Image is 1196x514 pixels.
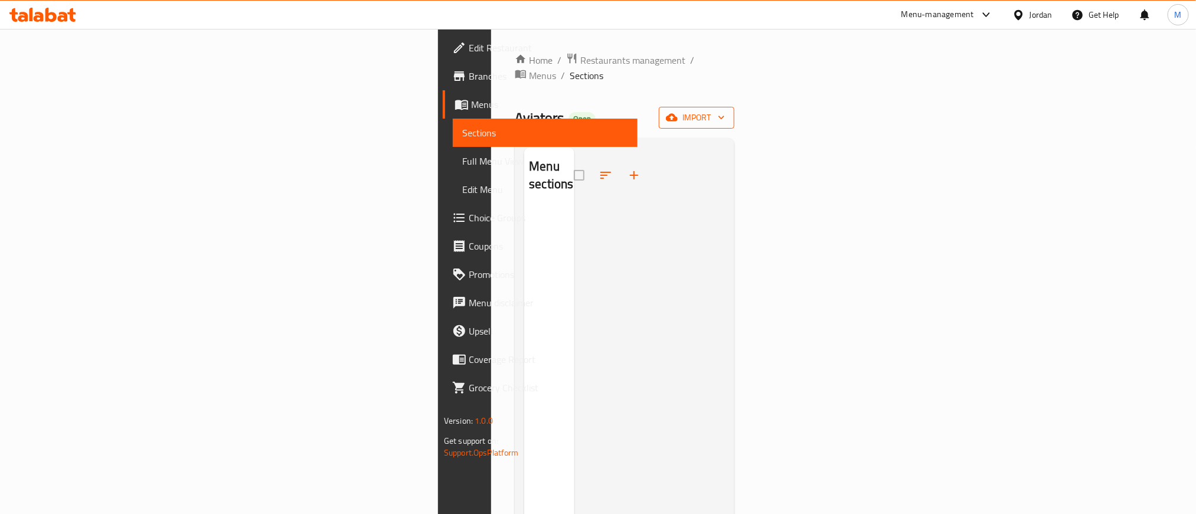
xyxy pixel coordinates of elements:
a: Upsell [443,317,638,345]
span: Upsell [469,324,628,338]
a: Grocery Checklist [443,374,638,402]
a: Menu disclaimer [443,289,638,317]
a: Support.OpsPlatform [444,445,519,460]
button: import [659,107,734,129]
span: import [668,110,725,125]
button: Add section [620,161,648,189]
a: Sections [453,119,638,147]
span: Coupons [469,239,628,253]
span: Edit Restaurant [469,41,628,55]
span: Version: [444,413,473,428]
nav: Menu sections [524,204,574,213]
span: Edit Menu [462,182,628,197]
div: Menu-management [901,8,974,22]
span: Promotions [469,267,628,281]
a: Coupons [443,232,638,260]
span: Coverage Report [469,352,628,366]
span: Menu disclaimer [469,296,628,310]
span: Get support on: [444,433,498,448]
span: Menus [471,97,628,112]
li: / [690,53,694,67]
span: Branches [469,69,628,83]
a: Edit Menu [453,175,638,204]
span: 1.0.0 [475,413,493,428]
span: Full Menu View [462,154,628,168]
a: Branches [443,62,638,90]
span: Choice Groups [469,211,628,225]
span: Grocery Checklist [469,381,628,395]
a: Edit Restaurant [443,34,638,62]
a: Promotions [443,260,638,289]
a: Coverage Report [443,345,638,374]
a: Choice Groups [443,204,638,232]
div: Jordan [1030,8,1053,21]
a: Menus [443,90,638,119]
span: M [1175,8,1182,21]
span: Sections [462,126,628,140]
a: Full Menu View [453,147,638,175]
